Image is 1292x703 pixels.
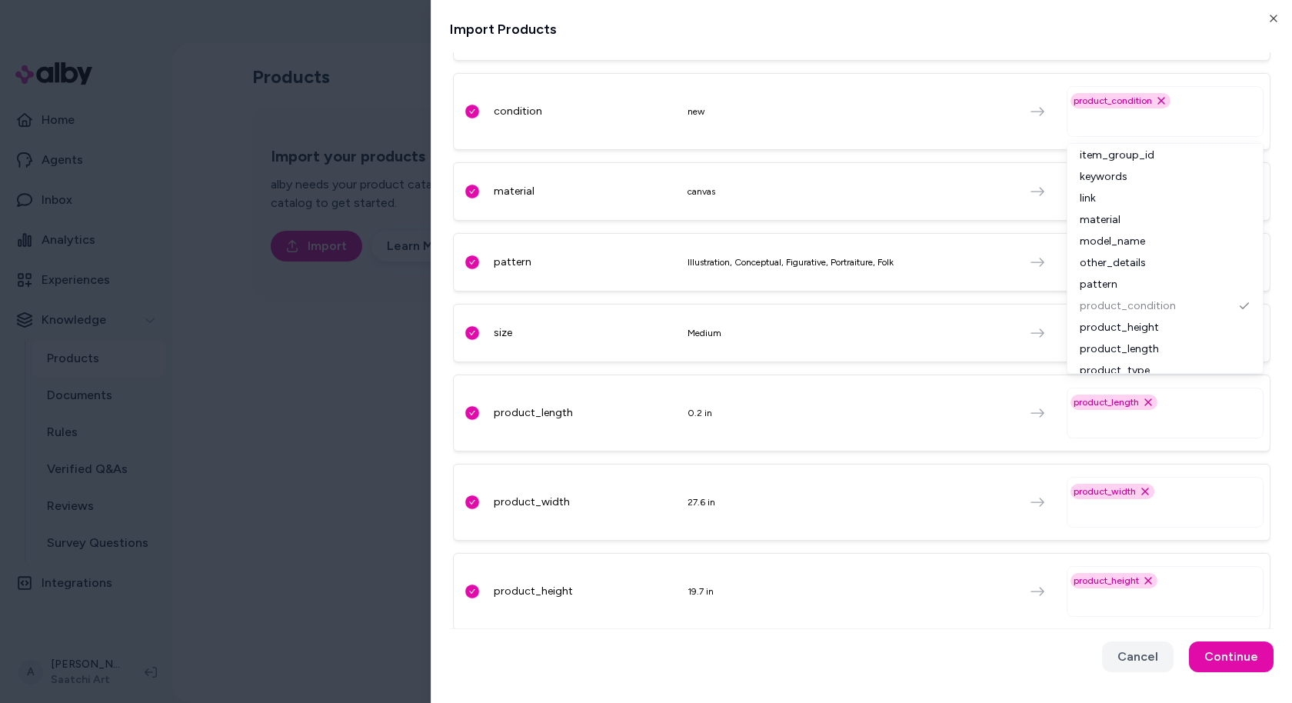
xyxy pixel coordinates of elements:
div: pattern [494,255,678,270]
span: product_condition [1074,95,1152,107]
div: link [1074,188,1257,209]
div: 19.7 in [688,585,1008,598]
div: Medium [688,327,1008,339]
div: material [1074,209,1257,231]
span: product_height [1074,575,1139,587]
div: other_details [1074,252,1257,274]
div: size [494,325,678,341]
div: Suggestions [1067,143,1264,374]
button: Remove product_height option [1142,575,1154,587]
button: Cancel [1102,641,1174,672]
div: pattern [1074,274,1257,295]
div: product_length [1074,338,1257,360]
button: Remove product_length option [1142,396,1154,408]
div: 0.2 in [688,407,1008,419]
button: Remove product_condition option [1155,95,1167,107]
div: item_group_id [1074,145,1257,166]
div: product_length [494,405,678,421]
span: product_length [1074,396,1139,408]
div: keywords [1074,166,1257,188]
div: material [494,184,678,199]
div: product_height [494,584,678,599]
button: Continue [1189,641,1274,672]
div: product_height [1074,317,1257,338]
div: Illustration, Conceptual, Figurative, Portraiture, Folk [688,256,1008,268]
div: canvas [688,185,1008,198]
div: product_type [1074,360,1257,381]
h2: Import Products [450,18,1274,40]
button: Remove product_width option [1139,485,1151,498]
div: 27.6 in [688,496,1008,508]
span: product_width [1074,485,1136,498]
div: model_name [1074,231,1257,252]
div: product_width [494,495,678,510]
div: condition [494,104,678,119]
div: new [688,105,1008,118]
div: product_condition [1074,295,1257,317]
